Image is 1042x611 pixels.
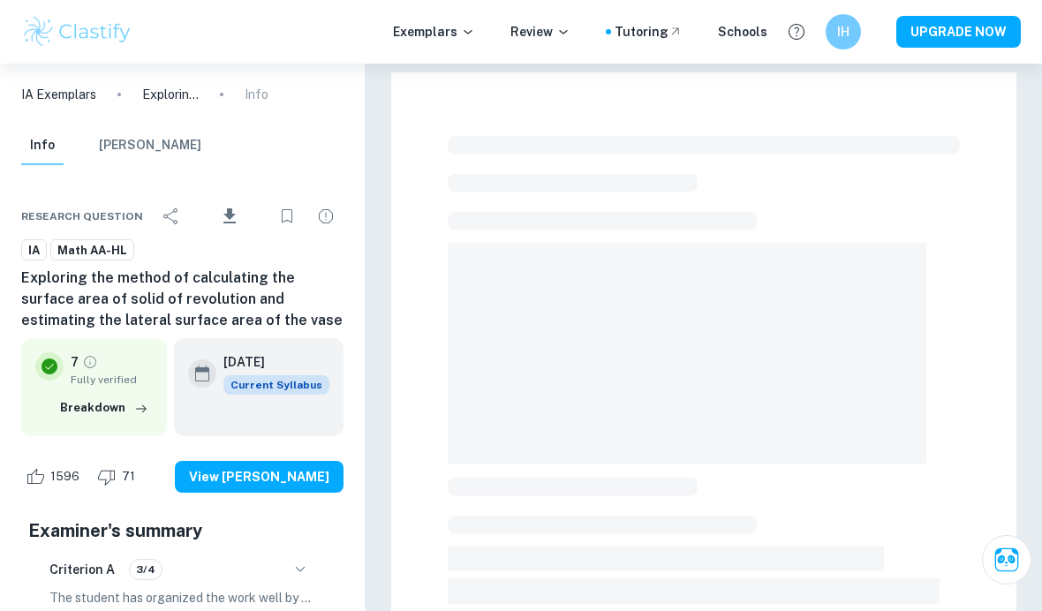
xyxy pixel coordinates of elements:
span: Research question [21,208,143,224]
span: Current Syllabus [223,375,329,395]
a: Grade fully verified [82,354,98,370]
span: Math AA-HL [51,242,133,260]
h5: Examiner's summary [28,517,336,544]
a: Math AA-HL [50,239,134,261]
button: IH [826,14,861,49]
div: Bookmark [269,199,305,234]
p: Review [510,22,570,41]
button: Help and Feedback [781,17,812,47]
p: Info [245,85,268,104]
div: Share [154,199,189,234]
p: Exploring the method of calculating the surface area of solid of revolution and estimating the la... [142,85,199,104]
button: [PERSON_NAME] [99,126,201,165]
p: Exemplars [393,22,475,41]
button: UPGRADE NOW [896,16,1021,48]
div: Report issue [308,199,344,234]
div: Dislike [93,463,145,491]
h6: [DATE] [223,352,315,372]
p: The student has organized the work well by dividing it into sections with clear subdivisions in t... [49,588,315,607]
p: 7 [71,352,79,372]
div: This exemplar is based on the current syllabus. Feel free to refer to it for inspiration/ideas wh... [223,375,329,395]
a: Tutoring [615,22,683,41]
button: Ask Clai [982,535,1031,585]
h6: Criterion A [49,560,115,579]
img: Clastify logo [21,14,133,49]
a: IA [21,239,47,261]
button: View [PERSON_NAME] [175,461,344,493]
a: Schools [718,22,767,41]
h6: Exploring the method of calculating the surface area of solid of revolution and estimating the la... [21,268,344,331]
button: Breakdown [56,395,153,421]
button: Info [21,126,64,165]
span: 71 [112,468,145,486]
a: IA Exemplars [21,85,96,104]
span: Fully verified [71,372,153,388]
div: Download [193,193,266,239]
span: 1596 [41,468,89,486]
div: Like [21,463,89,491]
span: 3/4 [130,562,162,577]
span: IA [22,242,46,260]
h6: IH [834,22,854,41]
